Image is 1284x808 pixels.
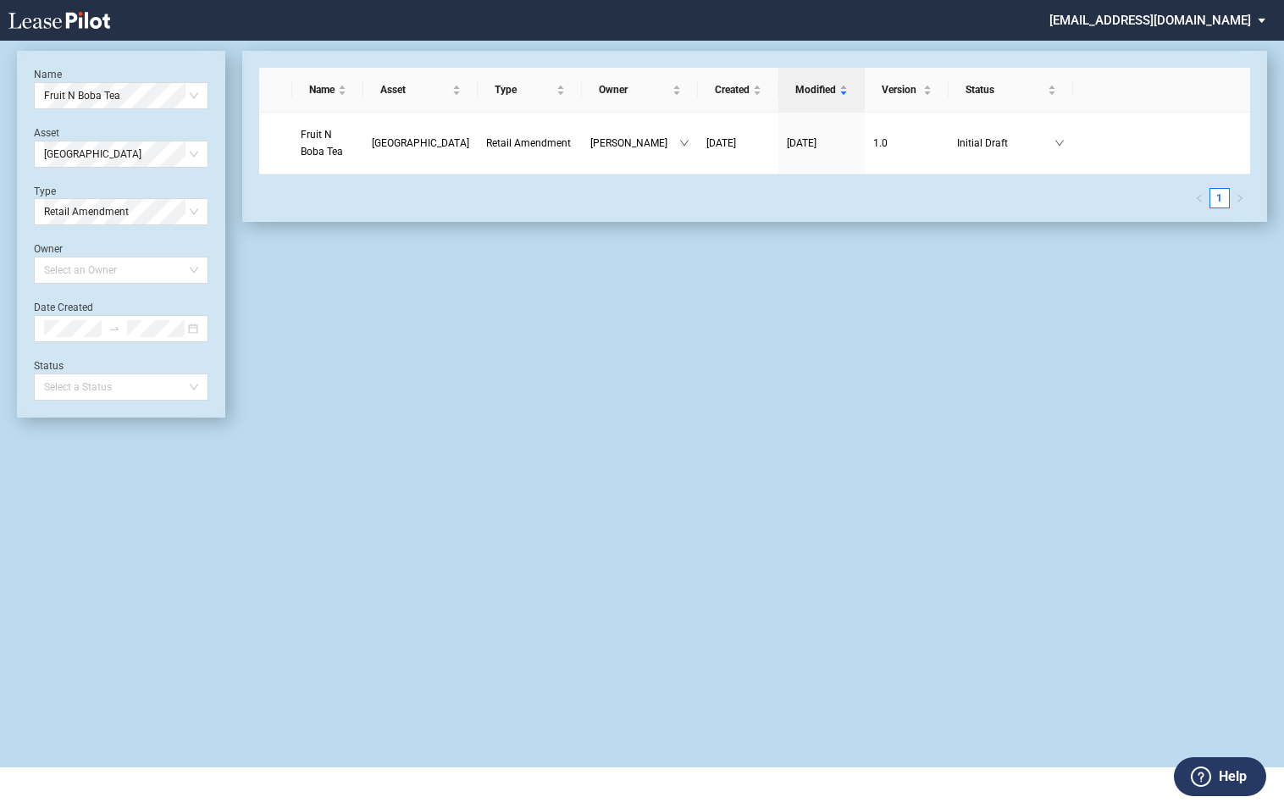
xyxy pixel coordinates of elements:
[698,68,778,113] th: Created
[1189,188,1209,208] li: Previous Page
[44,199,198,224] span: Retail Amendment
[582,68,698,113] th: Owner
[34,185,56,197] label: Type
[787,137,816,149] span: [DATE]
[34,243,63,255] label: Owner
[486,135,573,152] a: Retail Amendment
[873,137,888,149] span: 1 . 0
[787,135,856,152] a: [DATE]
[1189,188,1209,208] button: left
[34,360,64,372] label: Status
[706,135,770,152] a: [DATE]
[108,323,120,335] span: to
[1195,194,1204,202] span: left
[478,68,582,113] th: Type
[380,81,449,98] span: Asset
[679,138,689,148] span: down
[44,141,198,167] span: King Farm Village Center
[957,135,1054,152] span: Initial Draft
[34,69,62,80] label: Name
[372,135,469,152] a: [GEOGRAPHIC_DATA]
[292,68,363,113] th: Name
[363,68,478,113] th: Asset
[108,323,120,335] span: swap-right
[966,81,1043,98] span: Status
[1210,189,1229,208] a: 1
[1230,188,1250,208] li: Next Page
[599,81,669,98] span: Owner
[301,126,355,160] a: Fruit N Boba Tea
[873,135,941,152] a: 1.0
[590,135,679,152] span: [PERSON_NAME]
[495,81,553,98] span: Type
[715,81,750,98] span: Created
[1174,757,1266,796] button: Help
[778,68,865,113] th: Modified
[882,81,921,98] span: Version
[309,81,335,98] span: Name
[865,68,949,113] th: Version
[34,127,59,139] label: Asset
[1054,138,1065,148] span: down
[1209,188,1230,208] li: 1
[949,68,1072,113] th: Status
[372,137,469,149] span: King Farm Village Center
[301,129,343,158] span: Fruit N Boba Tea
[1236,194,1244,202] span: right
[1230,188,1250,208] button: right
[44,83,198,108] span: Fruit N Boba Tea
[486,137,571,149] span: Retail Amendment
[706,137,736,149] span: [DATE]
[1219,766,1247,788] label: Help
[795,81,836,98] span: Modified
[34,302,93,313] label: Date Created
